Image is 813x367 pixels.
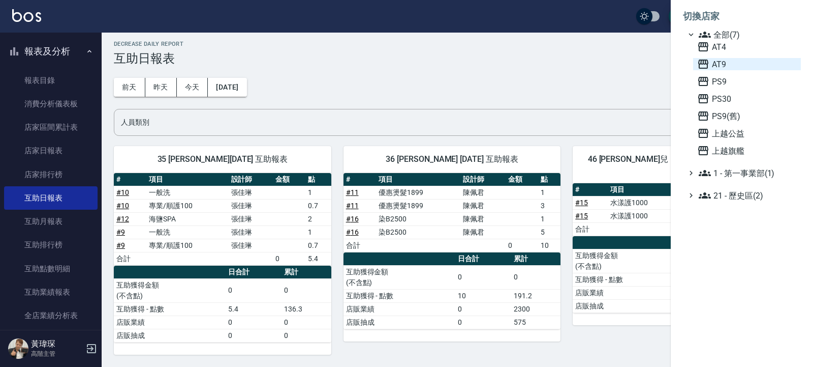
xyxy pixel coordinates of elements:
[697,41,797,53] span: AT4
[697,58,797,70] span: AT9
[697,93,797,105] span: PS30
[699,167,797,179] span: 1 - 第一事業部(1)
[697,110,797,122] span: PS9(舊)
[699,189,797,202] span: 21 - 歷史區(2)
[697,75,797,88] span: PS9
[683,4,801,29] li: 切換店家
[699,29,797,41] span: 全部(7)
[697,127,797,139] span: 上越公益
[697,145,797,157] span: 上越旗艦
